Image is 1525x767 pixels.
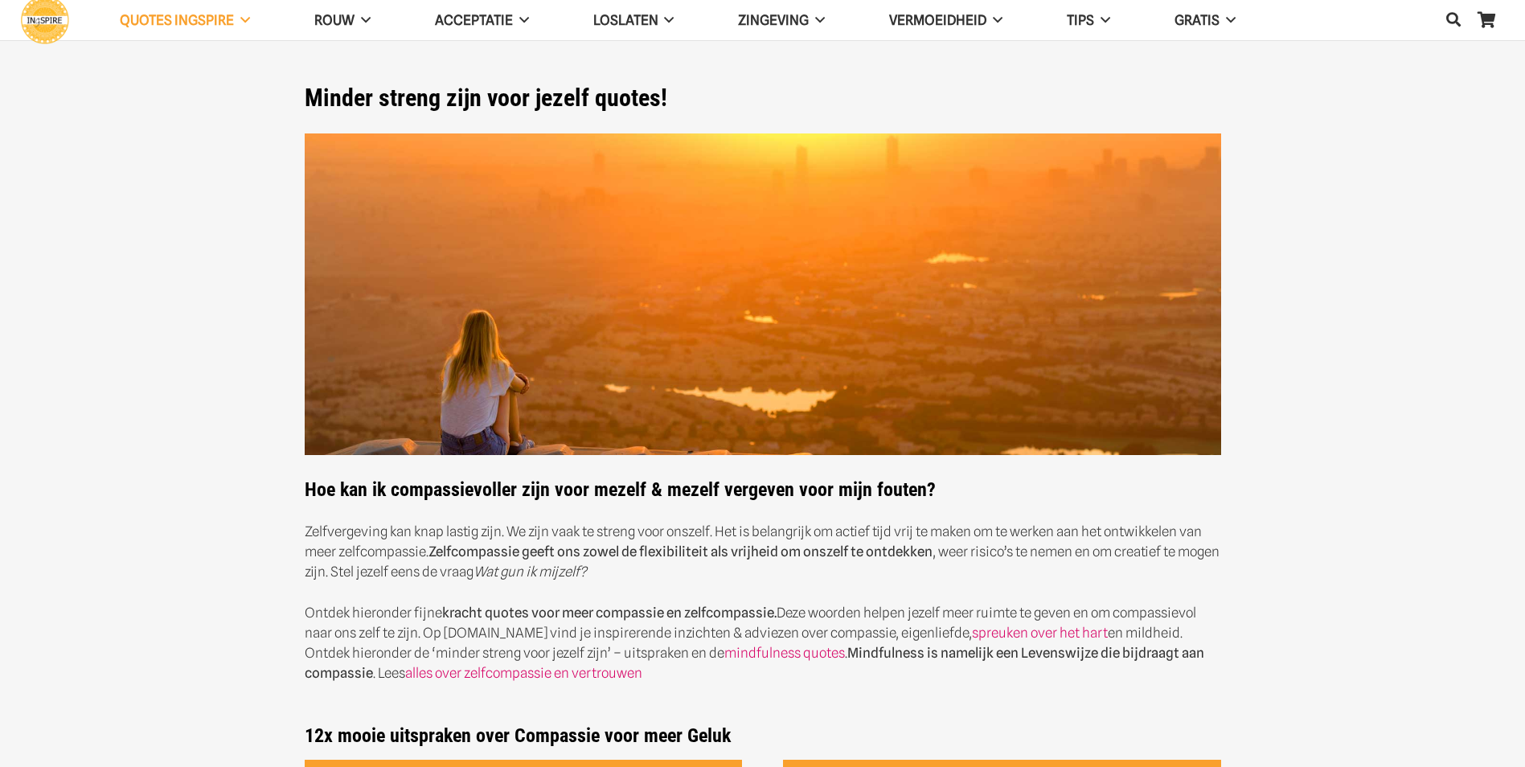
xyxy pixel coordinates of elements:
span: Zingeving [738,12,809,28]
span: TIPS [1067,12,1094,28]
span: VERMOEIDHEID [889,12,986,28]
a: Zoeken [1437,1,1470,39]
span: QUOTES INGSPIRE [120,12,234,28]
span: GRATIS [1174,12,1220,28]
a: mindfulness quotes [724,645,845,661]
img: Laat je inspireren door de Compassie Spreuken van Ingspire.nl [305,133,1221,456]
span: Loslaten [593,12,658,28]
span: ROUW [314,12,355,28]
strong: 12x mooie uitspraken over Compassie voor meer Geluk [305,724,731,747]
strong: Zelfcompassie geeft ons zowel de flexibiliteit als vrijheid om onszelf te ontdekken [428,543,933,560]
em: Wat gun ik mijzelf? [473,564,587,580]
strong: Mindfulness is namelijk een Levenswijze die bijdraagt aan compassie [305,645,1204,681]
a: spreuken over het hart [972,625,1108,641]
strong: Hoe kan ik compassievoller zijn voor mezelf & mezelf vergeven voor mijn fouten? [305,478,936,501]
h1: Minder streng zijn voor jezelf quotes! [305,84,1221,113]
span: Acceptatie [435,12,513,28]
a: alles over zelfcompassie en vertrouwen [405,665,642,681]
strong: kracht quotes voor meer compassie en zelfcompassie. [442,605,777,621]
p: Zelfvergeving kan knap lastig zijn. We zijn vaak te streng voor onszelf. Het is belangrijk om act... [305,522,1221,582]
p: Ontdek hieronder fijne Deze woorden helpen jezelf meer ruimte te geven en om compassievol naar on... [305,603,1221,683]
